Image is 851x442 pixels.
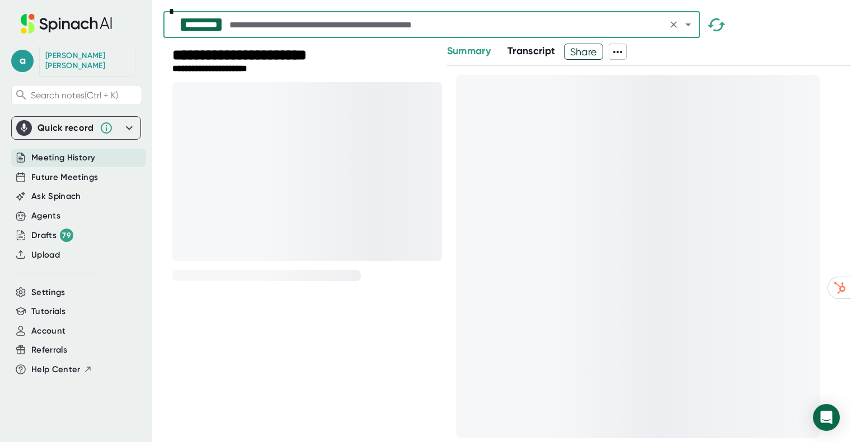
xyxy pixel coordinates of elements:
button: Meeting History [31,151,95,164]
span: Transcript [507,45,556,57]
button: Settings [31,286,65,299]
span: Summary [447,45,491,57]
button: Ask Spinach [31,190,81,203]
button: Tutorials [31,305,65,318]
button: Agents [31,210,60,222]
div: Open Intercom Messenger [813,404,840,431]
button: Upload [31,249,60,262]
div: Quick record [37,122,94,134]
span: a [11,50,34,72]
button: Open [680,17,696,32]
button: Account [31,325,65,338]
div: Quick record [16,117,136,139]
span: Share [565,42,603,61]
div: 79 [60,229,73,242]
button: Transcript [507,44,556,59]
button: Future Meetings [31,171,98,184]
span: Help Center [31,363,81,376]
button: Help Center [31,363,92,376]
button: Drafts 79 [31,229,73,242]
button: Summary [447,44,491,59]
div: Drafts [31,229,73,242]
button: Share [564,44,604,60]
button: Referrals [31,344,67,357]
span: Search notes (Ctrl + K) [31,90,118,101]
div: Audrey Pleva [45,51,129,70]
button: Clear [666,17,681,32]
